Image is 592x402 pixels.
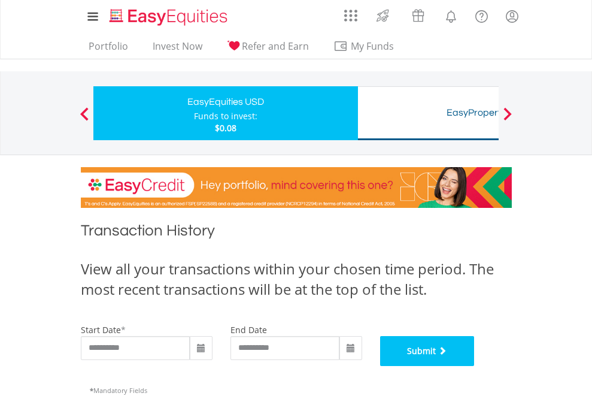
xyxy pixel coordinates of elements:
a: Home page [105,3,232,27]
a: AppsGrid [336,3,365,22]
div: Funds to invest: [194,110,257,122]
img: EasyEquities_Logo.png [107,7,232,27]
label: end date [230,324,267,335]
button: Previous [72,113,96,125]
div: View all your transactions within your chosen time period. The most recent transactions will be a... [81,259,512,300]
img: thrive-v2.svg [373,6,393,25]
button: Next [496,113,520,125]
label: start date [81,324,121,335]
img: vouchers-v2.svg [408,6,428,25]
h1: Transaction History [81,220,512,247]
a: FAQ's and Support [466,3,497,27]
span: My Funds [333,38,412,54]
a: Vouchers [400,3,436,25]
span: Mandatory Fields [90,386,147,395]
a: Portfolio [84,40,133,59]
a: Notifications [436,3,466,27]
img: grid-menu-icon.svg [344,9,357,22]
a: My Profile [497,3,527,29]
span: $0.08 [215,122,236,134]
div: EasyEquities USD [101,93,351,110]
button: Submit [380,336,475,366]
a: Invest Now [148,40,207,59]
a: Refer and Earn [222,40,314,59]
img: EasyCredit Promotion Banner [81,167,512,208]
span: Refer and Earn [242,40,309,53]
